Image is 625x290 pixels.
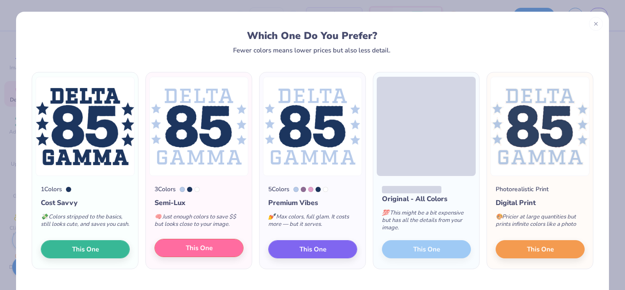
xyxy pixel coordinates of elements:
div: 1 Colors [41,185,62,194]
div: White [323,187,328,192]
div: 7661 C [301,187,306,192]
div: Max colors, full glam. It costs more — but it serves. [268,208,357,237]
span: This One [299,244,326,254]
span: 🧠 [155,213,161,221]
div: 534 C [187,187,192,192]
div: 5 Colors [268,185,289,194]
button: This One [268,240,357,258]
div: 2708 C [180,187,185,192]
img: 1 color option [36,77,135,176]
span: 💸 [41,213,48,221]
div: White [194,187,200,192]
img: 3 color option [149,77,248,176]
button: This One [41,240,130,258]
span: This One [72,244,99,254]
div: Original - All Colors [382,194,471,204]
div: Semi-Lux [155,198,243,208]
div: This might be a bit expensive but has all the details from your image. [382,204,471,240]
div: 534 C [66,187,71,192]
div: Premium Vibes [268,198,357,208]
button: This One [155,239,243,257]
div: Which One Do You Prefer? [40,30,585,42]
div: Fewer colors means lower prices but also less detail. [233,47,391,54]
div: Photorealistic Print [496,185,549,194]
div: Digital Print [496,198,585,208]
span: This One [186,243,213,253]
img: 5 color option [263,77,362,176]
img: Photorealistic preview [490,77,589,176]
div: 2708 C [293,187,299,192]
div: Cost Savvy [41,198,130,208]
div: 672 C [308,187,313,192]
span: 💅 [268,213,275,221]
div: Colors stripped to the basics, still looks cute, and saves you cash. [41,208,130,237]
span: 🎨 [496,213,503,221]
button: This One [496,240,585,258]
span: 💯 [382,209,389,217]
div: 3 Colors [155,185,176,194]
div: Just enough colors to save $$ but looks close to your image. [155,208,243,237]
div: 534 C [316,187,321,192]
div: Pricier at large quantities but prints infinite colors like a photo [496,208,585,237]
span: This One [527,244,554,254]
